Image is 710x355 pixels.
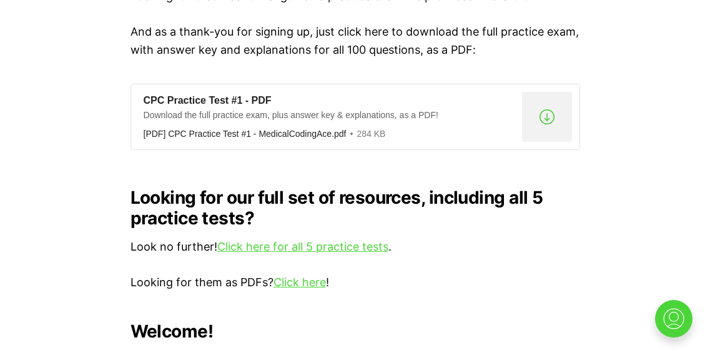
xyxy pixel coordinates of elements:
[347,128,386,139] div: 284 KB
[274,276,326,289] a: Click here
[131,23,580,59] p: And as a thank-you for signing up, just click here to download the full practice exam, with answe...
[131,187,580,227] h2: Looking for our full set of resources, including all 5 practice tests?
[131,274,580,292] p: Looking for them as PDFs? !
[131,84,580,150] a: CPC Practice Test #1 - PDFDownload the full practice exam, plus answer key & explanations, as a P...
[144,129,347,139] div: [PDF] CPC Practice Test #1 - MedicalCodingAce.pdf
[144,109,517,125] div: Download the full practice exam, plus answer key & explanations, as a PDF!
[217,240,388,253] a: Click here for all 5 practice tests
[131,238,580,256] p: Look no further! .
[131,321,580,341] h2: Welcome!
[144,94,517,107] div: CPC Practice Test #1 - PDF
[644,294,710,355] iframe: portal-trigger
